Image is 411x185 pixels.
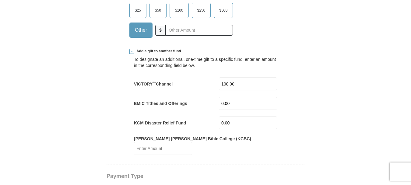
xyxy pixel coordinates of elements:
span: Other [132,26,150,35]
label: KCM Disaster Relief Fund [134,120,186,126]
label: VICTORY Channel [134,81,173,87]
input: Enter Amount [219,77,277,90]
span: $50 [152,6,164,15]
sup: ™ [153,81,156,85]
label: [PERSON_NAME] [PERSON_NAME] Bible College (KCBC) [134,136,251,142]
span: $25 [132,6,144,15]
label: EMIC Tithes and Offerings [134,100,187,106]
div: To designate an additional, one-time gift to a specific fund, enter an amount in the correspondin... [134,56,277,68]
span: Add a gift to another fund [134,49,181,54]
span: $ [155,25,166,36]
input: Enter Amount [134,142,192,155]
input: Other Amount [165,25,233,36]
span: $100 [172,6,186,15]
span: $500 [216,6,230,15]
input: Enter Amount [219,97,277,110]
h4: Payment Type [107,174,304,179]
span: $250 [194,6,209,15]
input: Enter Amount [219,116,277,129]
